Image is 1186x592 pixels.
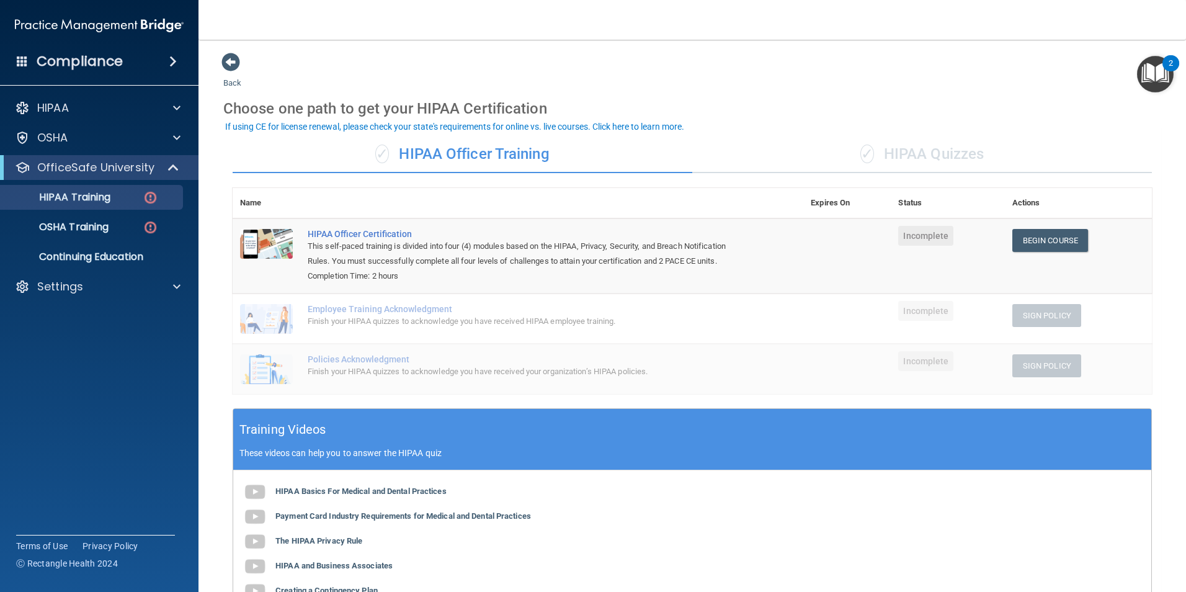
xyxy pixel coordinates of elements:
[308,304,741,314] div: Employee Training Acknowledgment
[308,364,741,379] div: Finish your HIPAA quizzes to acknowledge you have received your organization’s HIPAA policies.
[239,419,326,441] h5: Training Videos
[37,101,69,115] p: HIPAA
[308,314,741,329] div: Finish your HIPAA quizzes to acknowledge you have received HIPAA employee training.
[898,351,953,371] span: Incomplete
[308,239,741,269] div: This self-paced training is divided into four (4) modules based on the HIPAA, Privacy, Security, ...
[243,554,267,579] img: gray_youtube_icon.38fcd6cc.png
[143,190,158,205] img: danger-circle.6113f641.png
[243,505,267,529] img: gray_youtube_icon.38fcd6cc.png
[243,529,267,554] img: gray_youtube_icon.38fcd6cc.png
[1012,354,1081,377] button: Sign Policy
[37,53,123,70] h4: Compliance
[223,91,1161,127] div: Choose one path to get your HIPAA Certification
[243,480,267,505] img: gray_youtube_icon.38fcd6cc.png
[143,220,158,235] img: danger-circle.6113f641.png
[275,536,362,545] b: The HIPAA Privacy Rule
[692,136,1152,173] div: HIPAA Quizzes
[82,540,138,552] a: Privacy Policy
[971,504,1171,554] iframe: Drift Widget Chat Controller
[37,130,68,145] p: OSHA
[15,101,181,115] a: HIPAA
[1005,188,1152,218] th: Actions
[8,191,110,204] p: HIPAA Training
[275,487,447,496] b: HIPAA Basics For Medical and Dental Practices
[1169,63,1173,79] div: 2
[15,13,184,38] img: PMB logo
[1012,304,1081,327] button: Sign Policy
[239,448,1145,458] p: These videos can help you to answer the HIPAA quiz
[375,145,389,163] span: ✓
[803,188,891,218] th: Expires On
[233,188,300,218] th: Name
[1137,56,1174,92] button: Open Resource Center, 2 new notifications
[860,145,874,163] span: ✓
[275,561,393,570] b: HIPAA and Business Associates
[225,122,684,131] div: If using CE for license renewal, please check your state's requirements for online vs. live cours...
[16,557,118,570] span: Ⓒ Rectangle Health 2024
[1012,229,1088,252] a: Begin Course
[308,269,741,284] div: Completion Time: 2 hours
[308,229,741,239] a: HIPAA Officer Certification
[223,63,241,87] a: Back
[15,160,180,175] a: OfficeSafe University
[16,540,68,552] a: Terms of Use
[275,511,531,521] b: Payment Card Industry Requirements for Medical and Dental Practices
[8,221,109,233] p: OSHA Training
[37,279,83,294] p: Settings
[8,251,177,263] p: Continuing Education
[898,226,953,246] span: Incomplete
[898,301,953,321] span: Incomplete
[891,188,1004,218] th: Status
[223,120,686,133] button: If using CE for license renewal, please check your state's requirements for online vs. live cours...
[308,354,741,364] div: Policies Acknowledgment
[15,279,181,294] a: Settings
[37,160,154,175] p: OfficeSafe University
[15,130,181,145] a: OSHA
[233,136,692,173] div: HIPAA Officer Training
